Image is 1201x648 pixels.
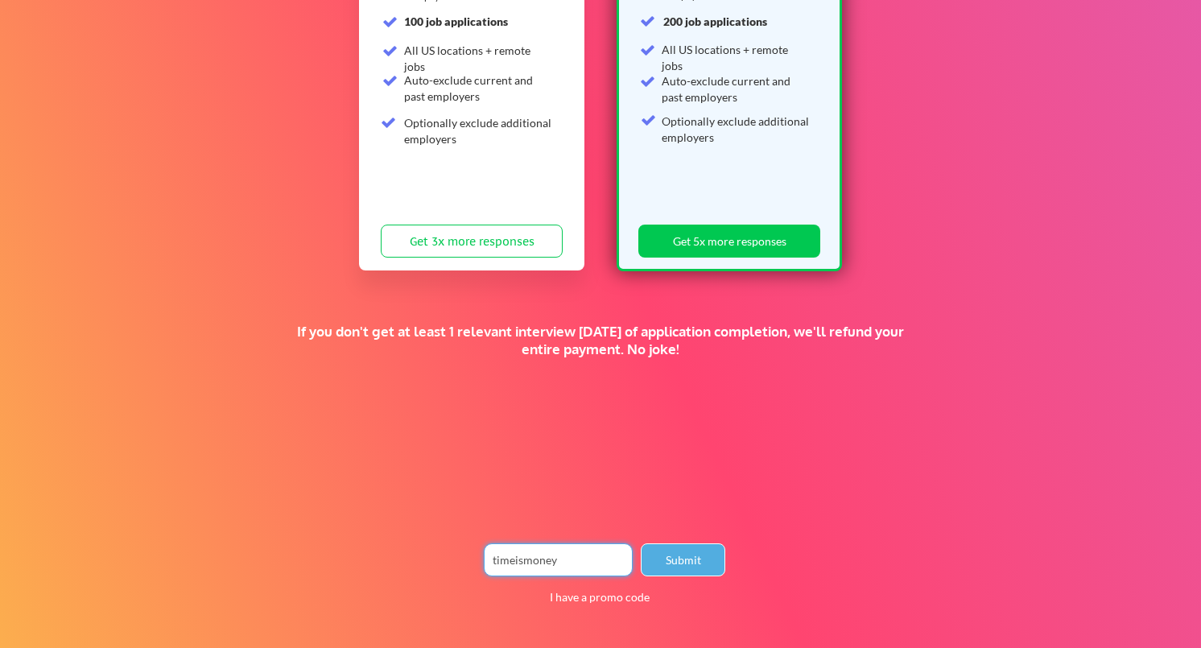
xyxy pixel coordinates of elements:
[279,323,922,358] div: If you don't get at least 1 relevant interview [DATE] of application completion, we'll refund you...
[484,543,633,576] input: Enter your code
[404,115,553,147] div: Optionally exclude additional employers
[404,72,553,104] div: Auto-exclude current and past employers
[404,43,553,74] div: All US locations + remote jobs
[662,114,811,145] div: Optionally exclude additional employers
[663,14,767,28] strong: 200 job applications
[662,42,811,73] div: All US locations + remote jobs
[638,225,820,258] button: Get 5x more responses
[662,73,811,105] div: Auto-exclude current and past employers
[641,543,725,576] button: Submit
[381,225,563,258] button: Get 3x more responses
[404,14,508,28] strong: 100 job applications
[541,588,659,607] button: I have a promo code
